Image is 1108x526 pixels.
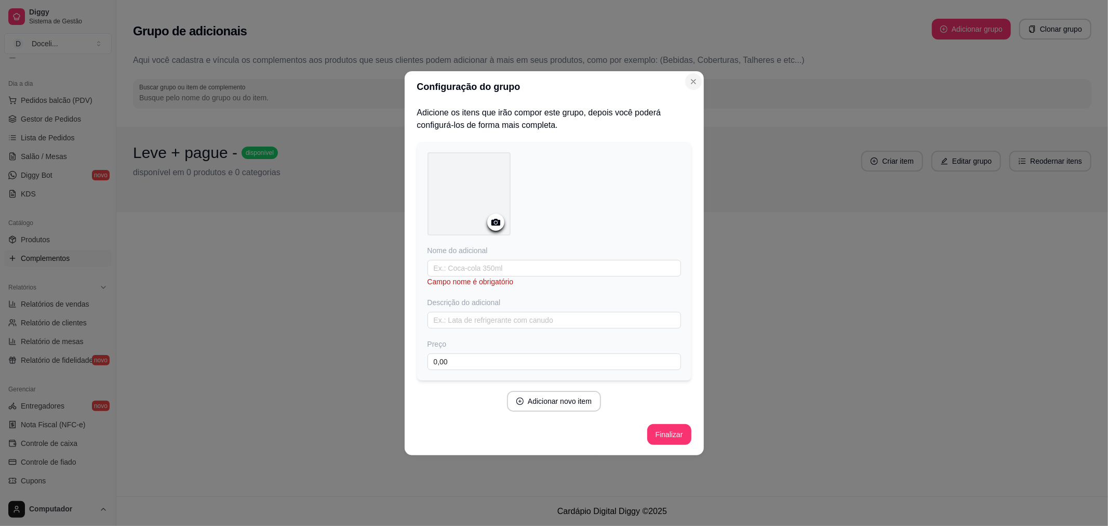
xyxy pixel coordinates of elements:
div: Descrição do adicional [428,297,681,308]
input: Ex.: Lata de refrigerante com canudo [428,312,681,328]
span: plus-circle [516,398,524,405]
div: Nome do adicional [428,245,681,256]
div: Campo nome é obrigatório [428,277,681,287]
button: Close [685,73,702,90]
header: Configuração do grupo [405,71,704,102]
button: Finalizar [647,424,691,445]
input: Ex.: Coca-cola 350ml [428,260,681,277]
button: plus-circleAdicionar novo item [507,391,601,412]
div: Preço [428,339,681,349]
h2: Adicione os itens que irão compor este grupo, depois você poderá configurá-los de forma mais comp... [417,107,691,131]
